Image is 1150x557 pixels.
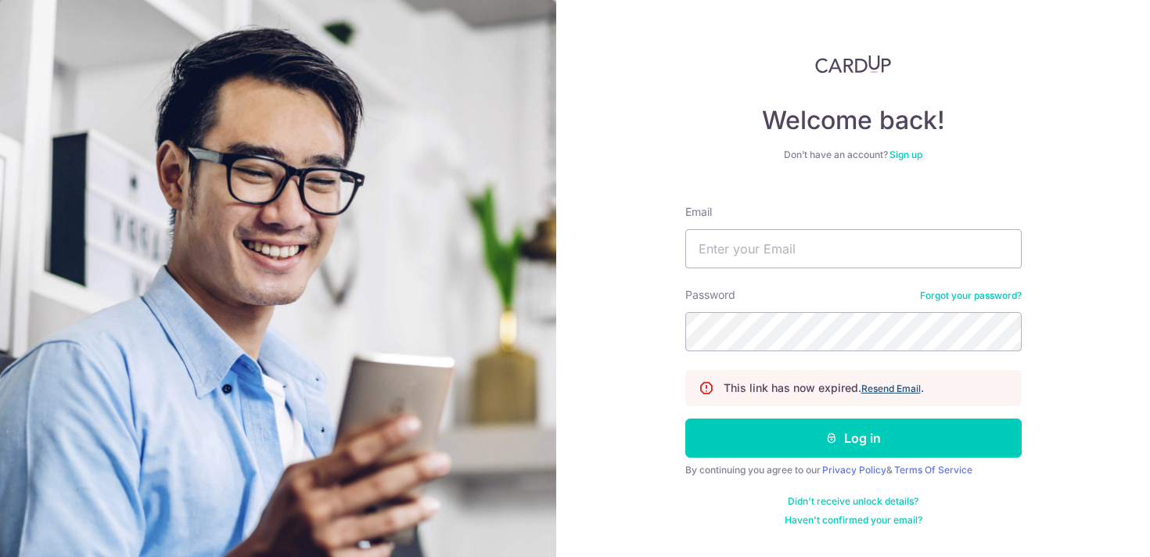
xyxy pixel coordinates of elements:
[788,495,918,508] a: Didn't receive unlock details?
[861,383,921,394] a: Resend Email
[724,380,924,396] p: This link has now expired. .
[685,204,712,220] label: Email
[815,55,892,74] img: CardUp Logo
[894,464,972,476] a: Terms Of Service
[785,514,922,526] a: Haven't confirmed your email?
[685,229,1022,268] input: Enter your Email
[920,289,1022,302] a: Forgot your password?
[685,149,1022,161] div: Don’t have an account?
[822,464,886,476] a: Privacy Policy
[685,419,1022,458] button: Log in
[685,105,1022,136] h4: Welcome back!
[685,464,1022,476] div: By continuing you agree to our &
[889,149,922,160] a: Sign up
[685,287,735,303] label: Password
